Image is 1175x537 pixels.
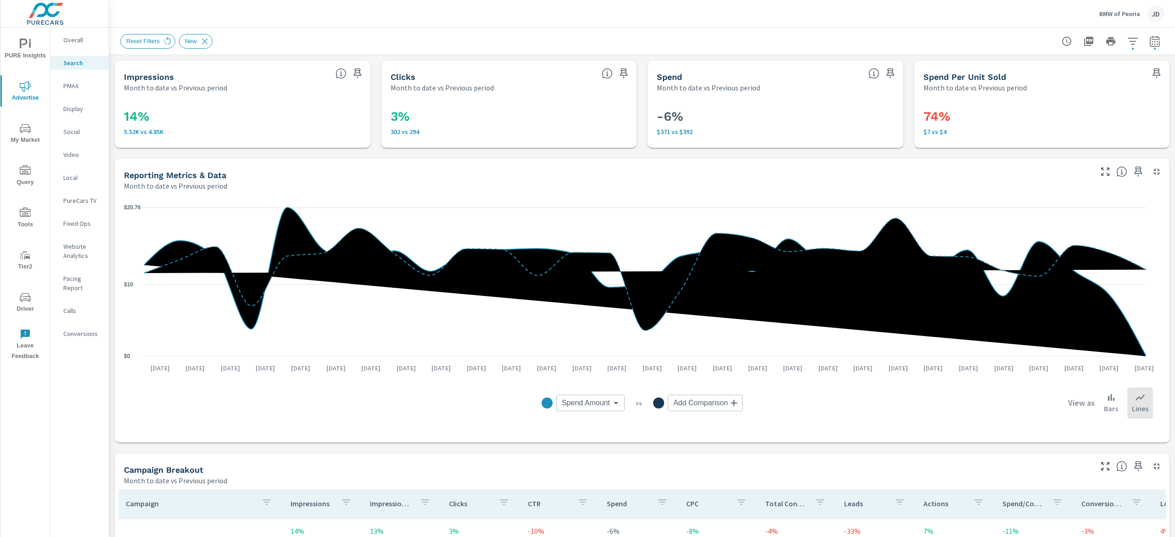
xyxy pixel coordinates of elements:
[765,526,829,537] p: -4%
[50,79,109,93] div: PMAX
[657,82,760,93] p: Month to date vs Previous period
[1058,364,1090,373] p: [DATE]
[291,499,333,508] p: Impressions
[1131,459,1146,474] span: Save this to your personalized report
[3,39,47,61] span: PURE Insights
[63,219,101,228] p: Fixed Ops
[847,364,879,373] p: [DATE]
[63,58,101,67] p: Search
[391,72,415,82] h5: Clicks
[882,364,914,373] p: [DATE]
[923,82,1027,93] p: Month to date vs Previous period
[390,364,422,373] p: [DATE]
[391,109,628,124] h3: 3%
[883,66,898,81] span: Save this to your personalized report
[124,353,130,359] text: $0
[1002,526,1067,537] p: -11%
[988,364,1020,373] p: [DATE]
[63,196,101,205] p: PureCars TV
[121,38,165,45] span: Reset Filters
[531,364,563,373] p: [DATE]
[460,364,492,373] p: [DATE]
[50,33,109,47] div: Overall
[868,68,879,79] span: The amount of money spent on advertising during the period.
[765,499,807,508] p: Total Conversions
[1102,32,1120,50] button: Print Report
[291,526,355,537] p: 14%
[63,173,101,182] p: Local
[124,109,361,124] h3: 14%
[126,499,254,508] p: Campaign
[1080,32,1098,50] button: "Export Report to PDF"
[425,364,457,373] p: [DATE]
[370,526,434,537] p: 13%
[923,499,966,508] p: Actions
[1146,32,1164,50] button: Select Date Range
[923,72,1006,82] h5: Spend Per Unit Sold
[124,180,227,191] p: Month to date vs Previous period
[657,109,894,124] h3: -6%
[63,274,101,292] p: Pacing Report
[636,364,668,373] p: [DATE]
[124,72,174,82] h5: Impressions
[50,217,109,230] div: Fixed Ops
[63,306,101,315] p: Calls
[391,128,628,135] p: 302 vs 294
[63,104,101,113] p: Display
[50,327,109,341] div: Conversions
[3,292,47,314] span: Driver
[3,81,47,103] span: Advertise
[1068,398,1095,408] h6: View as
[124,128,361,135] p: 5,515 vs 4,849
[1081,499,1124,508] p: Conversion Rate
[742,364,774,373] p: [DATE]
[686,526,750,537] p: -8%
[607,499,649,508] p: Spend
[50,148,109,162] div: Video
[0,28,50,365] div: nav menu
[1093,364,1125,373] p: [DATE]
[686,499,728,508] p: CPC
[923,526,988,537] p: 7%
[1098,164,1113,179] button: Make Fullscreen
[844,499,886,508] p: Leads
[1099,10,1140,18] p: BMW of Peoria
[1128,364,1160,373] p: [DATE]
[1104,403,1118,414] p: Bars
[812,364,844,373] p: [DATE]
[391,82,494,93] p: Month to date vs Previous period
[1149,66,1164,81] span: Save this to your personalized report
[179,364,211,373] p: [DATE]
[1147,6,1164,22] div: JD
[336,68,347,79] span: The number of times an ad was shown on your behalf.
[601,364,633,373] p: [DATE]
[249,364,281,373] p: [DATE]
[1116,461,1127,472] span: This is a summary of Search performance results by campaign. Each column can be sorted.
[556,395,625,411] div: Spend Amount
[3,250,47,272] span: Tier2
[63,329,101,338] p: Conversions
[63,127,101,136] p: Social
[1149,164,1164,179] button: Minimize Widget
[607,526,671,537] p: -6%
[124,465,203,475] h5: Campaign Breakout
[616,66,631,81] span: Save this to your personalized report
[671,364,703,373] p: [DATE]
[355,364,387,373] p: [DATE]
[449,526,513,537] p: 3%
[285,364,317,373] p: [DATE]
[449,499,491,508] p: Clicks
[777,364,809,373] p: [DATE]
[3,165,47,188] span: Query
[923,109,1161,124] h3: 74%
[1023,364,1055,373] p: [DATE]
[320,364,352,373] p: [DATE]
[120,34,175,49] div: Reset Filters
[179,34,213,49] div: New
[625,399,653,407] p: vs
[923,128,1161,135] p: $7 vs $4
[3,207,47,230] span: Tools
[50,56,109,70] div: Search
[50,194,109,207] div: PureCars TV
[673,398,728,408] span: Add Comparison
